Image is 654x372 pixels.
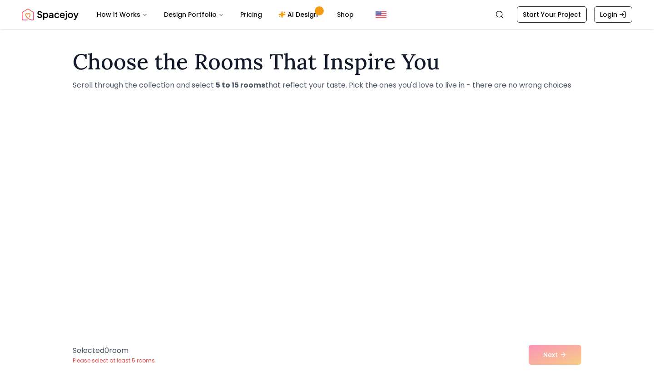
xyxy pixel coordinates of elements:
p: Please select at least 5 rooms [73,357,155,364]
a: Shop [330,5,361,24]
p: Selected 0 room [73,345,155,356]
button: How It Works [89,5,155,24]
strong: 5 to 15 rooms [216,80,265,90]
nav: Main [89,5,361,24]
img: Spacejoy Logo [22,5,79,24]
h1: Choose the Rooms That Inspire You [73,51,581,73]
a: Start Your Project [517,6,587,23]
button: Design Portfolio [157,5,231,24]
img: United States [376,9,386,20]
a: Pricing [233,5,269,24]
p: Scroll through the collection and select that reflect your taste. Pick the ones you'd love to liv... [73,80,581,91]
a: Spacejoy [22,5,79,24]
a: AI Design [271,5,328,24]
a: Login [594,6,632,23]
